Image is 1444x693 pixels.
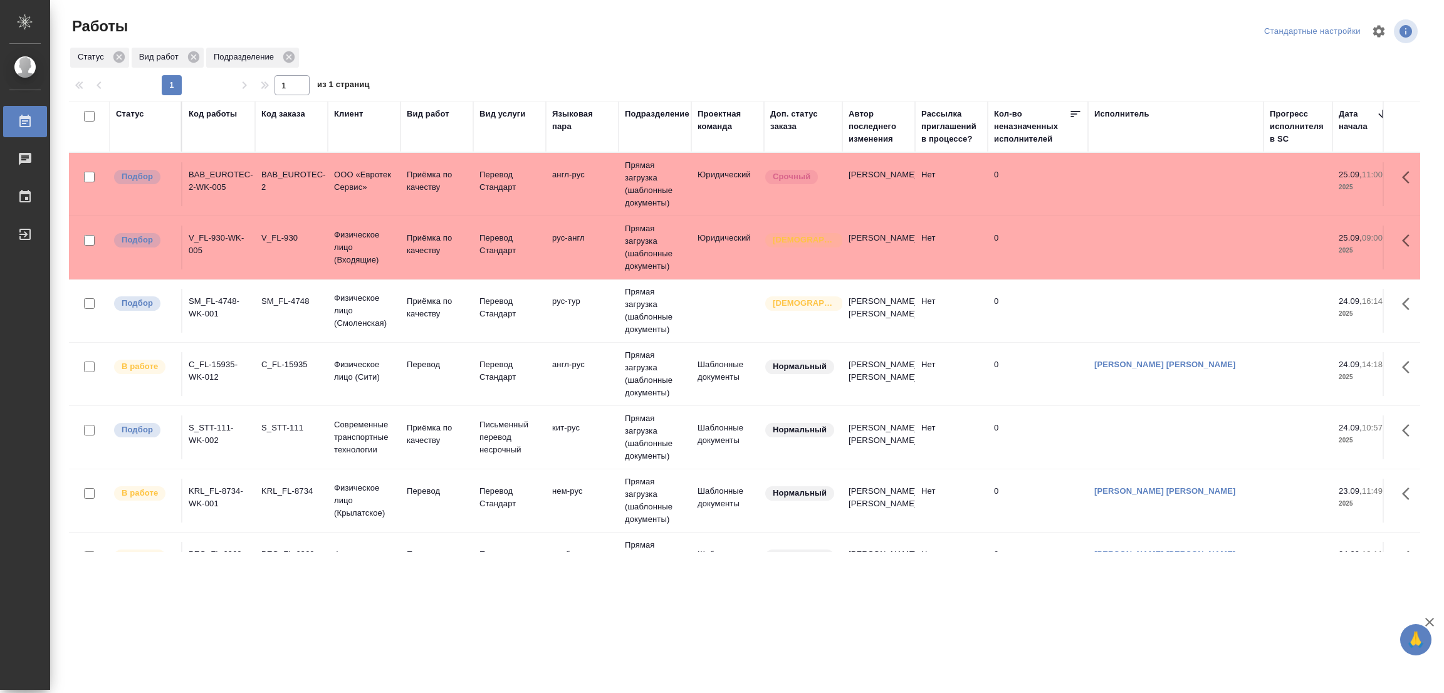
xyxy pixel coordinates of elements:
p: 11:49 [1362,486,1383,496]
p: ООО «Евротек Сервис» [334,169,394,194]
p: Приёмка по качеству [407,169,467,194]
div: Статус [70,48,129,68]
p: Современные транспортные технологии [334,419,394,456]
div: S_STT-111 [261,422,322,434]
div: Можно подбирать исполнителей [113,295,175,312]
td: Шаблонные документы [691,415,764,459]
p: 04.09, [1339,550,1362,559]
p: 2025 [1339,498,1389,510]
div: Код работы [189,108,237,120]
div: KRL_FL-8734 [261,485,322,498]
p: Перевод станд. несрочный [479,548,540,573]
td: [PERSON_NAME] [PERSON_NAME] [842,415,915,459]
div: Прогресс исполнителя в SC [1270,108,1326,145]
p: Перевод Стандарт [479,169,540,194]
td: Шаблонные документы [691,479,764,523]
td: рус-англ [546,226,619,269]
td: Нет [915,162,988,206]
td: V_FL-930-WK-005 [182,226,255,269]
td: 0 [988,162,1088,206]
td: 0 [988,352,1088,396]
div: Статус [116,108,144,120]
div: Клиент [334,108,363,120]
td: [PERSON_NAME] [PERSON_NAME] [842,352,915,396]
p: Приёмка по качеству [407,422,467,447]
p: Статус [78,51,108,63]
p: [DEMOGRAPHIC_DATA] [773,297,835,310]
td: 0 [988,226,1088,269]
p: [DEMOGRAPHIC_DATA] [773,234,835,246]
div: Код заказа [261,108,305,120]
button: Здесь прячутся важные кнопки [1394,542,1425,572]
div: Исполнитель выполняет работу [113,548,175,565]
td: [PERSON_NAME] [842,226,915,269]
div: BEG_FL-6260 [261,548,322,561]
td: Шаблонные документы [691,352,764,396]
td: Юридический [691,226,764,269]
p: Физическое лицо (Крылатское) [334,482,394,519]
p: 2025 [1339,434,1389,447]
td: Шаблонные документы [691,542,764,586]
div: BAB_EUROTEC-2 [261,169,322,194]
td: S_STT-111-WK-002 [182,415,255,459]
td: англ-рус [546,352,619,396]
td: Нет [915,415,988,459]
td: Нет [915,289,988,333]
p: 25.09, [1339,170,1362,179]
td: BEG_FL-6260-WK-006 [182,542,255,586]
td: Прямая загрузка (шаблонные документы) [619,216,691,279]
div: Вид услуги [479,108,526,120]
div: Проектная команда [698,108,758,133]
p: 24.09, [1339,423,1362,432]
td: Нет [915,352,988,396]
a: [PERSON_NAME] [PERSON_NAME] [1094,360,1236,369]
div: split button [1261,22,1364,41]
span: из 1 страниц [317,77,370,95]
div: Исполнитель выполняет работу [113,358,175,375]
button: Здесь прячутся важные кнопки [1394,479,1425,509]
button: Здесь прячутся важные кнопки [1394,162,1425,192]
td: Прямая загрузка (шаблонные документы) [619,533,691,595]
div: Исполнитель выполняет работу [113,485,175,502]
td: 0 [988,289,1088,333]
p: В работе [122,550,158,563]
td: сербо-хорватский-рус [546,542,619,586]
p: Перевод [407,485,467,498]
p: Перевод Стандарт [479,232,540,257]
td: Прямая загрузка (шаблонные документы) [619,279,691,342]
p: 10:57 [1362,423,1383,432]
td: BAB_EUROTEC-2-WK-005 [182,162,255,206]
p: Физическое лицо (Сити) [334,358,394,383]
div: Рассылка приглашений в процессе? [921,108,981,145]
p: В работе [122,487,158,499]
td: KRL_FL-8734-WK-001 [182,479,255,523]
div: Можно подбирать исполнителей [113,169,175,185]
p: Приёмка по качеству [407,232,467,257]
p: Перевод Стандарт [479,358,540,383]
span: Посмотреть информацию [1394,19,1420,43]
p: 24.09, [1339,360,1362,369]
p: 16:14 [1362,296,1383,306]
td: нем-рус [546,479,619,523]
td: Нет [915,479,988,523]
p: Подбор [122,297,153,310]
td: Юридический [691,162,764,206]
span: Работы [69,16,128,36]
button: Здесь прячутся важные кнопки [1394,415,1425,445]
p: 13:11 [1362,550,1383,559]
td: 0 [988,479,1088,523]
p: 2025 [1339,181,1389,194]
div: Подразделение [625,108,689,120]
p: Вид работ [139,51,183,63]
p: Срочный [773,170,810,183]
p: Физическое лицо (Беговая) [334,548,394,573]
td: 0 [988,415,1088,459]
button: Здесь прячутся важные кнопки [1394,226,1425,256]
p: Нормальный [773,360,827,373]
p: Письменный перевод несрочный [479,419,540,456]
td: [PERSON_NAME] [PERSON_NAME] [842,542,915,586]
p: Нормальный [773,550,827,563]
p: Приёмка по качеству [407,295,467,320]
div: Вид работ [407,108,449,120]
span: Настроить таблицу [1364,16,1394,46]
